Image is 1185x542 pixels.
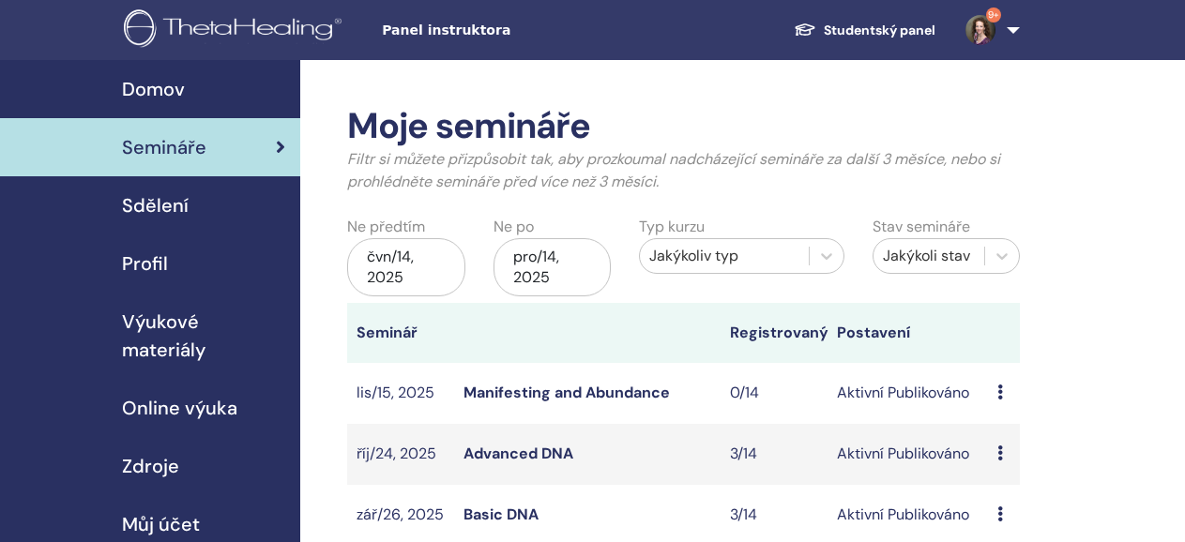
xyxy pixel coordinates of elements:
h2: Moje semináře [347,105,1020,148]
img: default.jpg [965,15,995,45]
a: Studentský panel [779,13,950,48]
span: Profil [122,249,168,278]
label: Ne předtím [347,216,425,238]
span: Panel instruktora [382,21,663,40]
label: Stav semináře [873,216,970,238]
span: Výukové materiály [122,308,285,364]
div: Jakýkoliv typ [649,245,799,267]
th: Registrovaný [721,303,828,363]
td: 3/14 [721,424,828,485]
th: Seminář [347,303,454,363]
img: logo.png [124,9,348,52]
a: Advanced DNA [463,444,573,463]
label: Ne po [494,216,534,238]
td: 0/14 [721,363,828,424]
span: Domov [122,75,185,103]
td: říj/24, 2025 [347,424,454,485]
td: Aktivní Publikováno [828,424,988,485]
p: Filtr si můžete přizpůsobit tak, aby prozkoumal nadcházející semináře za další 3 měsíce, nebo si ... [347,148,1020,193]
span: Můj účet [122,510,200,538]
label: Typ kurzu [639,216,705,238]
a: Manifesting and Abundance [463,383,670,402]
span: Online výuka [122,394,237,422]
div: pro/14, 2025 [494,238,612,296]
img: graduation-cap-white.svg [794,22,816,38]
span: 9+ [986,8,1001,23]
div: Jakýkoli stav [883,245,975,267]
th: Postavení [828,303,988,363]
span: Zdroje [122,452,179,480]
td: Aktivní Publikováno [828,363,988,424]
td: lis/15, 2025 [347,363,454,424]
div: čvn/14, 2025 [347,238,465,296]
a: Basic DNA [463,504,539,524]
span: Semináře [122,133,206,161]
span: Sdělení [122,191,189,219]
